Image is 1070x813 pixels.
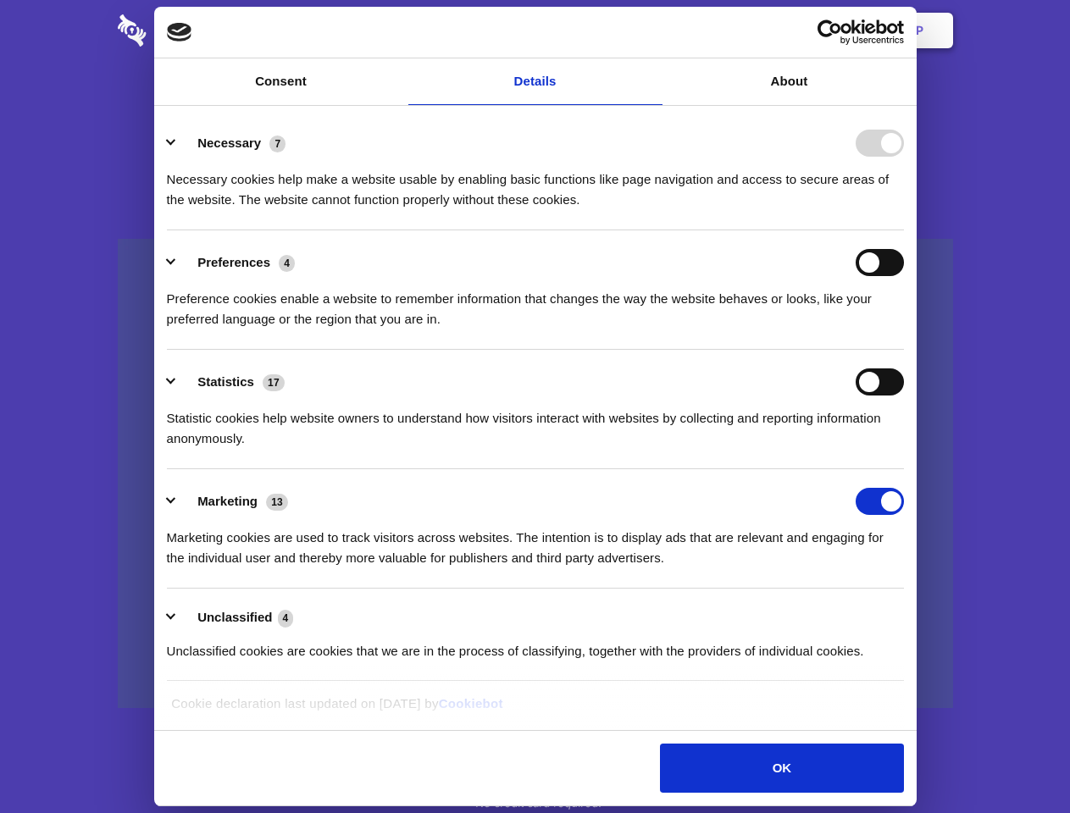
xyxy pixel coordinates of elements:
h1: Eliminate Slack Data Loss. [118,76,953,137]
span: 13 [266,494,288,511]
span: 4 [278,610,294,627]
button: Preferences (4) [167,249,306,276]
a: Cookiebot [439,696,503,711]
div: Cookie declaration last updated on [DATE] by [158,694,912,727]
span: 17 [263,374,285,391]
div: Necessary cookies help make a website usable by enabling basic functions like page navigation and... [167,157,904,210]
a: Wistia video thumbnail [118,239,953,709]
div: Marketing cookies are used to track visitors across websites. The intention is to display ads tha... [167,515,904,568]
div: Unclassified cookies are cookies that we are in the process of classifying, together with the pro... [167,628,904,661]
iframe: Drift Widget Chat Controller [985,728,1050,793]
label: Necessary [197,135,261,150]
h4: Auto-redaction of sensitive data, encrypted data sharing and self-destructing private chats. Shar... [118,154,953,210]
button: OK [660,744,903,793]
label: Preferences [197,255,270,269]
a: Pricing [497,4,571,57]
a: About [663,58,917,105]
label: Marketing [197,494,258,508]
a: Details [408,58,663,105]
button: Unclassified (4) [167,607,304,628]
button: Marketing (13) [167,488,299,515]
div: Preference cookies enable a website to remember information that changes the way the website beha... [167,276,904,329]
a: Contact [687,4,765,57]
a: Consent [154,58,408,105]
a: Login [768,4,842,57]
button: Statistics (17) [167,368,296,395]
span: 7 [269,135,286,152]
img: logo [167,23,192,41]
div: Statistic cookies help website owners to understand how visitors interact with websites by collec... [167,395,904,449]
span: 4 [279,255,295,272]
a: Usercentrics Cookiebot - opens in a new window [756,19,904,45]
img: logo-wordmark-white-trans-d4663122ce5f474addd5e946df7df03e33cb6a1c49d2221995e7729f52c070b2.svg [118,14,263,47]
button: Necessary (7) [167,130,297,157]
label: Statistics [197,374,254,389]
